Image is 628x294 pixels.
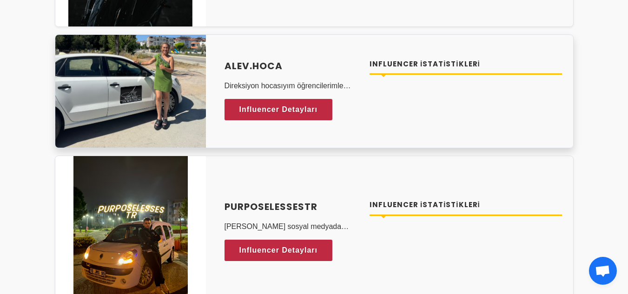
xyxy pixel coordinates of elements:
h4: Influencer İstatistikleri [370,59,562,70]
p: [PERSON_NAME] sosyal medyada bilinen ismimle PurposeLessesTR. Güzel bir hızda büyüyen bir sayfam ... [225,221,359,232]
a: Açık sohbet [589,257,617,285]
a: Influencer Detayları [225,240,333,261]
span: Influencer Detayları [239,103,318,117]
h4: Influencer İstatistikleri [370,200,562,210]
a: Alev.hoca [225,59,359,73]
span: Influencer Detayları [239,243,318,257]
a: purposelessestr [225,200,359,214]
a: Influencer Detayları [225,99,333,120]
p: Direksiyon hocasıyım öğrencilerimle eglenceli cideolar atıyorum [225,80,359,91]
